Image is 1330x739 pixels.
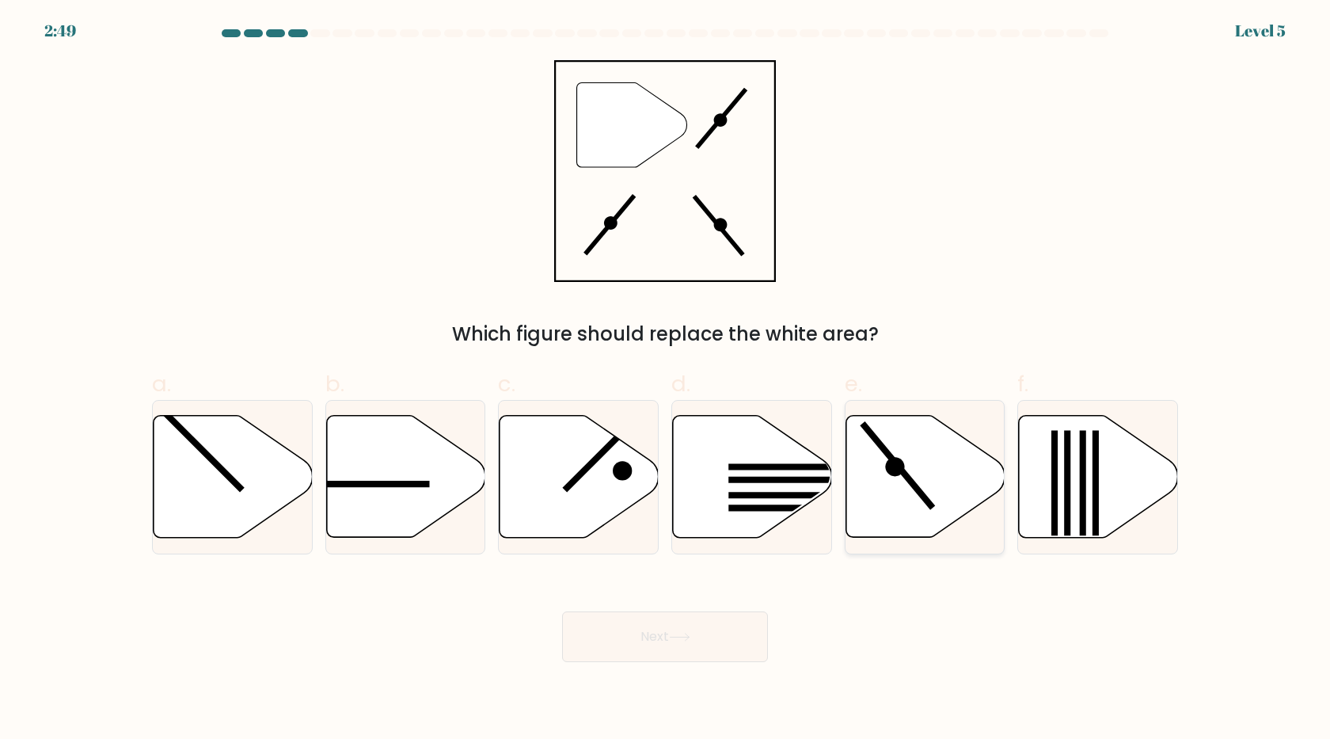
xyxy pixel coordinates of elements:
span: d. [671,368,690,399]
div: Level 5 [1235,19,1286,43]
span: e. [845,368,862,399]
span: f. [1017,368,1028,399]
span: b. [325,368,344,399]
div: Which figure should replace the white area? [161,320,1168,349]
button: Next [562,611,768,662]
g: " [577,83,687,167]
span: a. [152,368,171,399]
div: 2:49 [44,19,76,43]
span: c. [498,368,515,399]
